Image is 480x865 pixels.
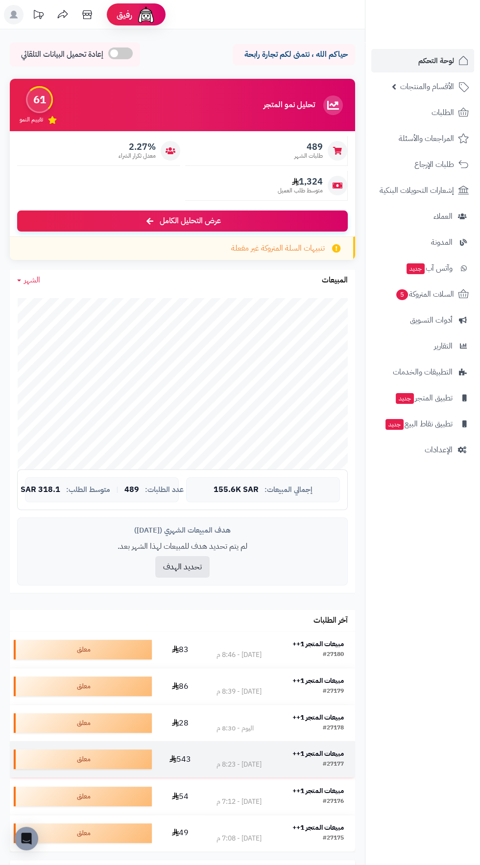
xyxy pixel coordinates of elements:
[156,815,205,851] td: 49
[399,132,454,145] span: المراجعات والأسئلة
[26,5,50,27] a: تحديثات المنصة
[160,215,221,227] span: عرض التحليل الكامل
[323,724,344,733] div: #27178
[371,308,474,332] a: أدوات التسويق
[156,778,205,815] td: 54
[323,797,344,807] div: #27176
[395,287,454,301] span: السلات المتروكة
[393,365,453,379] span: التطبيقات والخدمات
[278,176,323,187] span: 1,324
[371,257,474,280] a: وآتس آبجديد
[155,556,210,578] button: تحديد الهدف
[17,275,40,286] a: الشهر
[14,823,152,843] div: معلق
[14,677,152,696] div: معلق
[371,438,474,462] a: الإعدادات
[371,334,474,358] a: التقارير
[371,412,474,436] a: تطبيق نقاط البيعجديد
[371,127,474,150] a: المراجعات والأسئلة
[216,797,262,807] div: [DATE] - 7:12 م
[371,205,474,228] a: العملاء
[15,827,38,850] div: Open Intercom Messenger
[371,282,474,306] a: السلات المتروكة5
[371,153,474,176] a: طلبات الإرجاع
[214,486,259,494] span: 155.6K SAR
[292,712,344,723] strong: مبيعات المتجر 1++
[116,486,119,493] span: |
[384,417,453,431] span: تطبيق نقاط البيع
[433,210,453,223] span: العملاء
[292,639,344,649] strong: مبيعات المتجر 1++
[119,141,156,152] span: 2.27%
[410,313,453,327] span: أدوات التسويق
[323,650,344,660] div: #27180
[395,391,453,405] span: تطبيق المتجر
[371,386,474,410] a: تطبيق المتجرجديد
[14,713,152,733] div: معلق
[14,749,152,769] div: معلق
[136,5,156,24] img: ai-face.png
[119,152,156,160] span: معدل تكرار الشراء
[418,54,454,68] span: لوحة التحكم
[292,822,344,833] strong: مبيعات المتجر 1++
[216,760,262,770] div: [DATE] - 8:23 م
[371,49,474,72] a: لوحة التحكم
[413,7,471,28] img: logo-2.png
[156,631,205,668] td: 83
[25,541,340,552] p: لم يتم تحديد هدف للمبيعات لهذا الشهر بعد.
[406,261,453,275] span: وآتس آب
[25,525,340,536] div: هدف المبيعات الشهري ([DATE])
[21,49,103,60] span: إعادة تحميل البيانات التلقائي
[323,834,344,843] div: #27175
[407,263,425,274] span: جديد
[156,668,205,704] td: 86
[400,80,454,94] span: الأقسام والمنتجات
[278,187,323,195] span: متوسط طلب العميل
[313,616,348,625] h3: آخر الطلبات
[431,235,453,249] span: المدونة
[432,106,454,119] span: الطلبات
[385,419,404,430] span: جديد
[216,834,262,843] div: [DATE] - 7:08 م
[396,393,414,404] span: جديد
[323,760,344,770] div: #27177
[371,360,474,384] a: التطبيقات والخدمات
[14,640,152,659] div: معلق
[124,486,139,494] span: 489
[323,687,344,697] div: #27179
[240,49,348,60] p: حياكم الله ، نتمنى لكم تجارة رابحة
[380,184,454,197] span: إشعارات التحويلات البنكية
[216,724,254,733] div: اليوم - 8:30 م
[425,443,453,457] span: الإعدادات
[396,289,408,301] span: 5
[294,152,323,160] span: طلبات الشهر
[156,741,205,777] td: 543
[216,687,262,697] div: [DATE] - 8:39 م
[20,116,43,124] span: تقييم النمو
[414,158,454,171] span: طلبات الإرجاع
[292,748,344,759] strong: مبيعات المتجر 1++
[292,676,344,686] strong: مبيعات المتجر 1++
[264,486,312,494] span: إجمالي المبيعات:
[264,101,315,110] h3: تحليل نمو المتجر
[231,243,325,254] span: تنبيهات السلة المتروكة غير مفعلة
[371,231,474,254] a: المدونة
[216,650,262,660] div: [DATE] - 8:46 م
[21,486,60,494] span: 318.1 SAR
[156,705,205,741] td: 28
[24,274,40,286] span: الشهر
[294,141,323,152] span: 489
[292,786,344,796] strong: مبيعات المتجر 1++
[145,486,184,494] span: عدد الطلبات:
[66,486,110,494] span: متوسط الطلب:
[322,276,348,285] h3: المبيعات
[17,210,348,232] a: عرض التحليل الكامل
[371,101,474,124] a: الطلبات
[371,179,474,202] a: إشعارات التحويلات البنكية
[434,339,453,353] span: التقارير
[14,787,152,806] div: معلق
[117,9,132,21] span: رفيق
